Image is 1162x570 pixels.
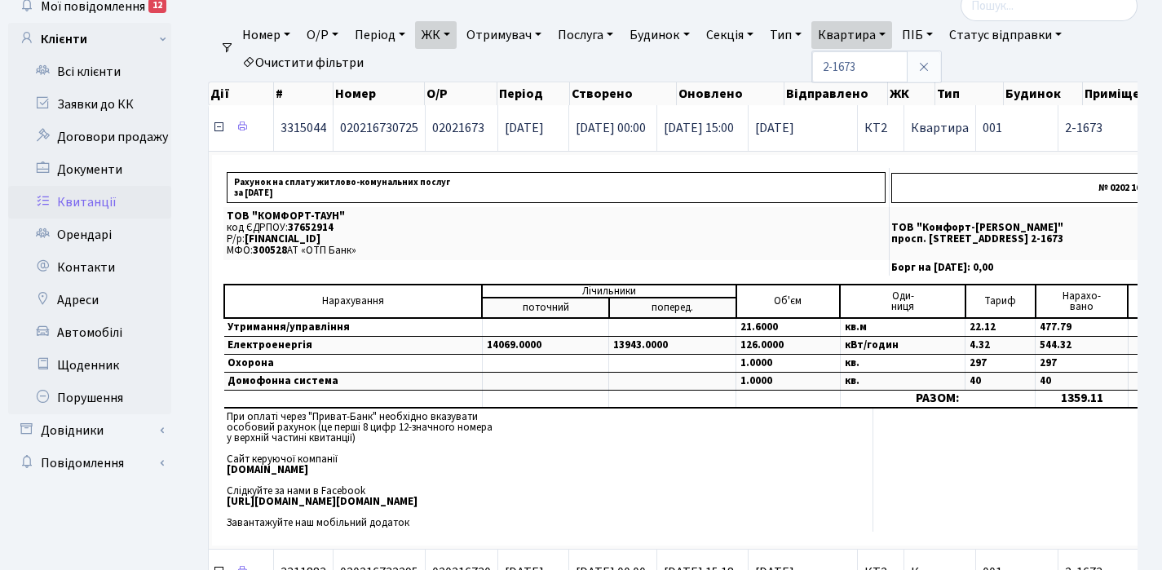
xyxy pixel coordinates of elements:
a: Квартира [811,21,892,49]
td: Лічильники [482,285,736,298]
a: Заявки до КК [8,88,171,121]
a: Будинок [623,21,696,49]
td: 4.32 [965,337,1036,355]
td: кв. [840,355,965,373]
td: 21.6000 [736,318,841,337]
span: 3315044 [281,119,326,137]
th: Будинок [1004,82,1082,105]
td: поточний [482,298,609,318]
p: ТОВ "КОМФОРТ-ТАУН" [227,211,886,222]
p: код ЄДРПОУ: [227,223,886,233]
td: Утримання/управління [224,318,482,337]
td: РАЗОМ: [840,391,1035,408]
td: кв.м [840,318,965,337]
td: 126.0000 [736,337,841,355]
a: Документи [8,153,171,186]
b: [DOMAIN_NAME] [227,462,308,477]
th: Номер [334,82,425,105]
td: 297 [965,355,1036,373]
td: Тариф [965,285,1036,318]
td: кВт/годин [840,337,965,355]
td: Об'єм [736,285,841,318]
span: 001 [983,119,1002,137]
span: 37652914 [288,220,334,235]
a: Отримувач [460,21,548,49]
td: Домофонна система [224,373,482,391]
th: Створено [570,82,678,105]
a: Орендарі [8,219,171,251]
a: Довідники [8,414,171,447]
a: ЖК [415,21,457,49]
a: Порушення [8,382,171,414]
a: Договори продажу [8,121,171,153]
th: ЖК [888,82,935,105]
a: Контакти [8,251,171,284]
td: 13943.0000 [609,337,736,355]
td: поперед. [609,298,736,318]
th: Відправлено [784,82,889,105]
a: Повідомлення [8,447,171,479]
span: [DATE] [755,122,851,135]
td: При оплаті через "Приват-Банк" необхідно вказувати особовий рахунок (це перші 8 цифр 12-значного ... [223,409,873,532]
td: Оди- ниця [840,285,965,318]
th: Період [497,82,570,105]
a: Період [348,21,412,49]
a: Статус відправки [943,21,1068,49]
td: 544.32 [1036,337,1129,355]
a: Тип [763,21,808,49]
a: ПІБ [895,21,939,49]
td: 22.12 [965,318,1036,337]
a: Автомобілі [8,316,171,349]
a: Послуга [551,21,620,49]
p: Р/р: [227,234,886,245]
a: Клієнти [8,23,171,55]
th: # [274,82,334,105]
span: КТ2 [864,122,897,135]
td: 1359.11 [1036,391,1129,408]
td: Нарахо- вано [1036,285,1129,318]
p: Рахунок на сплату житлово-комунальних послуг за [DATE] [227,172,886,203]
span: 020216730725 [340,119,418,137]
b: [URL][DOMAIN_NAME][DOMAIN_NAME] [227,494,418,509]
a: Всі клієнти [8,55,171,88]
th: Оновлено [677,82,784,105]
th: О/Р [425,82,497,105]
th: Дії [209,82,274,105]
td: Нарахування [224,285,482,318]
span: Квартира [911,119,969,137]
a: Щоденник [8,349,171,382]
td: 1.0000 [736,373,841,391]
td: 14069.0000 [482,337,609,355]
td: 40 [965,373,1036,391]
span: 300528 [253,243,287,258]
a: Очистити фільтри [236,49,370,77]
td: 477.79 [1036,318,1129,337]
p: МФО: АТ «ОТП Банк» [227,245,886,256]
a: Адреси [8,284,171,316]
td: Електроенергія [224,337,482,355]
td: 1.0000 [736,355,841,373]
span: [DATE] [505,119,544,137]
span: [FINANCIAL_ID] [245,232,320,246]
a: О/Р [300,21,345,49]
th: Тип [935,82,1004,105]
a: Номер [236,21,297,49]
td: 297 [1036,355,1129,373]
span: [DATE] 00:00 [576,119,646,137]
span: [DATE] 15:00 [664,119,734,137]
a: Секція [700,21,760,49]
td: 40 [1036,373,1129,391]
span: 2-1673 [1065,122,1157,135]
td: Охорона [224,355,482,373]
span: 02021673 [432,119,484,137]
td: кв. [840,373,965,391]
a: Квитанції [8,186,171,219]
